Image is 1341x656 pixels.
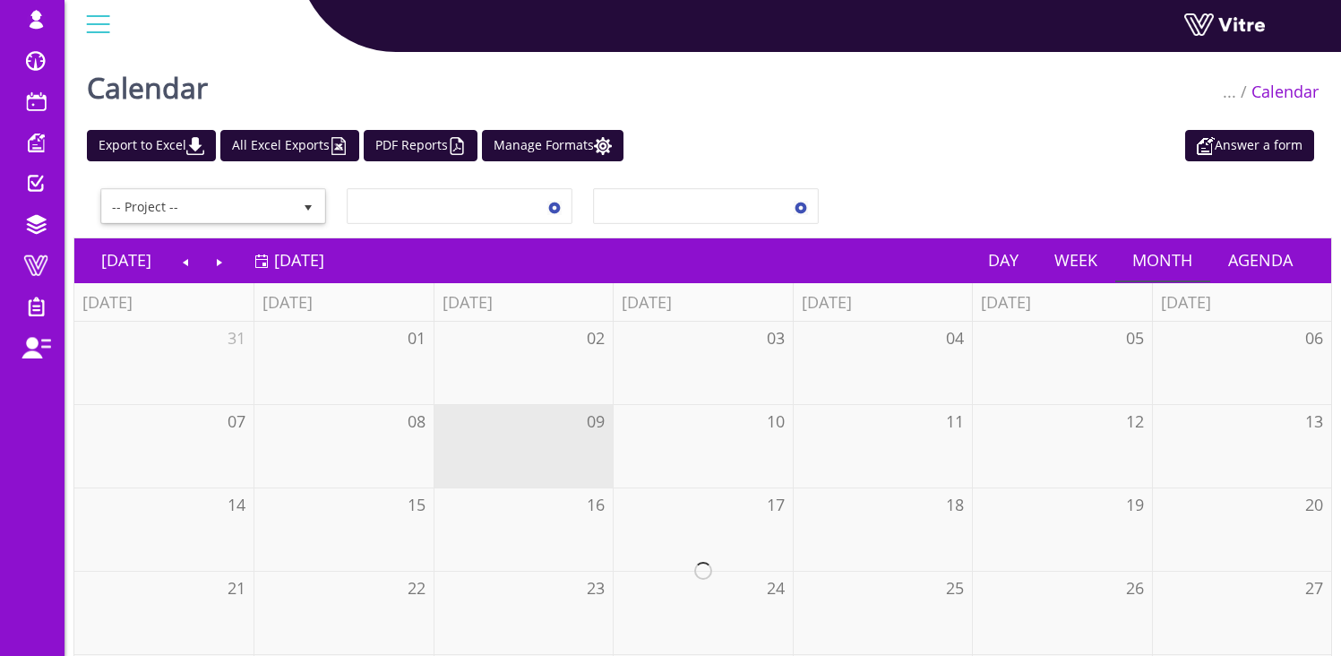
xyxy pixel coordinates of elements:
a: Previous [169,239,203,281]
span: select [538,190,571,222]
a: Month [1115,239,1211,281]
a: Agenda [1210,239,1311,281]
li: Calendar [1236,81,1319,104]
img: appointment_white2.png [1197,137,1215,155]
a: Day [970,239,1036,281]
span: ... [1223,81,1236,102]
th: [DATE] [74,283,254,322]
a: Manage Formats [482,130,623,161]
th: [DATE] [254,283,433,322]
a: [DATE] [83,239,169,281]
img: cal_pdf.png [448,137,466,155]
a: Export to Excel [87,130,216,161]
th: [DATE] [434,283,613,322]
a: All Excel Exports [220,130,359,161]
span: [DATE] [274,249,324,271]
th: [DATE] [972,283,1151,322]
a: Week [1036,239,1115,281]
h1: Calendar [87,45,208,121]
img: cal_settings.png [594,137,612,155]
span: select [292,190,324,222]
span: select [785,190,817,222]
th: [DATE] [613,283,792,322]
a: Answer a form [1185,130,1314,161]
img: cal_download.png [186,137,204,155]
th: [DATE] [1152,283,1331,322]
a: PDF Reports [364,130,477,161]
th: [DATE] [793,283,972,322]
a: Next [202,239,236,281]
a: [DATE] [254,239,324,281]
span: -- Project -- [102,190,292,222]
img: cal_excel.png [330,137,348,155]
